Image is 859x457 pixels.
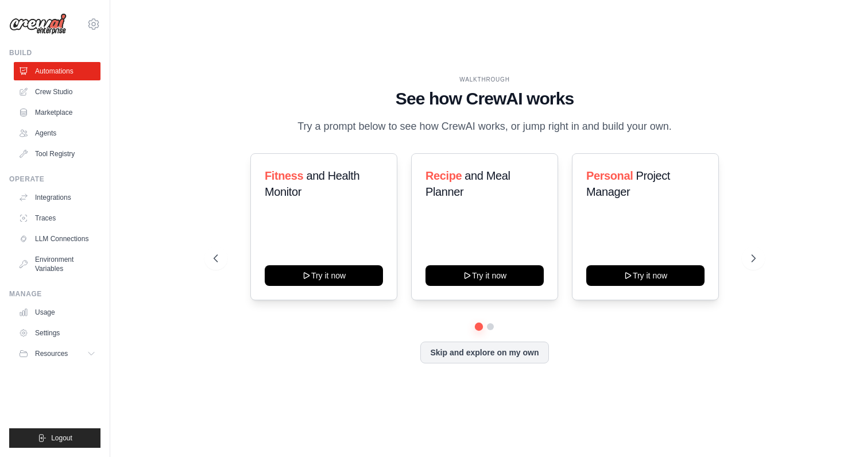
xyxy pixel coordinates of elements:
a: Marketplace [14,103,100,122]
a: Automations [14,62,100,80]
span: Recipe [425,169,462,182]
a: Integrations [14,188,100,207]
a: Usage [14,303,100,322]
div: Operate [9,175,100,184]
a: Settings [14,324,100,342]
button: Try it now [425,265,544,286]
div: Build [9,48,100,57]
a: Environment Variables [14,250,100,278]
a: Agents [14,124,100,142]
span: Logout [51,433,72,443]
a: LLM Connections [14,230,100,248]
span: and Health Monitor [265,169,359,198]
button: Skip and explore on my own [420,342,548,363]
a: Tool Registry [14,145,100,163]
button: Try it now [265,265,383,286]
a: Traces [14,209,100,227]
button: Logout [9,428,100,448]
div: WALKTHROUGH [214,75,756,84]
span: Personal [586,169,633,182]
span: Project Manager [586,169,670,198]
span: and Meal Planner [425,169,510,198]
span: Fitness [265,169,303,182]
button: Try it now [586,265,705,286]
img: Logo [9,13,67,35]
h1: See how CrewAI works [214,88,756,109]
button: Resources [14,344,100,363]
p: Try a prompt below to see how CrewAI works, or jump right in and build your own. [292,118,678,135]
a: Crew Studio [14,83,100,101]
span: Resources [35,349,68,358]
div: Manage [9,289,100,299]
